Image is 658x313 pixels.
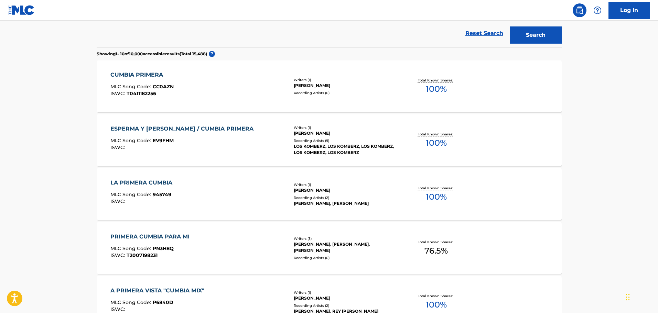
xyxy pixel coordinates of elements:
[424,245,448,257] span: 76.5 %
[294,200,398,206] div: [PERSON_NAME], [PERSON_NAME]
[294,290,398,295] div: Writers ( 1 )
[624,280,658,313] div: Widget de chat
[110,144,127,150] span: ISWC :
[294,241,398,254] div: [PERSON_NAME], [PERSON_NAME], [PERSON_NAME]
[110,137,153,144] span: MLC Song Code :
[462,26,507,41] a: Reset Search
[209,51,215,57] span: ?
[110,191,153,198] span: MLC Song Code :
[294,82,398,89] div: [PERSON_NAME]
[294,130,398,136] div: [PERSON_NAME]
[510,26,562,44] button: Search
[418,239,455,245] p: Total Known Shares:
[97,114,562,166] a: ESPERMA Y [PERSON_NAME] / CUMBIA PRIMERAMLC Song Code:EV9FHMISWC:Writers (1)[PERSON_NAME]Recordin...
[110,90,127,97] span: ISWC :
[153,245,174,251] span: PN3H8Q
[294,125,398,130] div: Writers ( 1 )
[97,168,562,220] a: LA PRIMERA CUMBIAMLC Song Code:945749ISWC:Writers (1)[PERSON_NAME]Recording Artists (2)[PERSON_NA...
[294,195,398,200] div: Recording Artists ( 2 )
[294,236,398,241] div: Writers ( 3 )
[294,90,398,96] div: Recording Artists ( 0 )
[110,245,153,251] span: MLC Song Code :
[426,299,447,311] span: 100 %
[575,6,584,14] img: search
[97,222,562,274] a: PRIMERA CUMBIA PARA MIMLC Song Code:PN3H8QISWC:T2007198231Writers (3)[PERSON_NAME], [PERSON_NAME]...
[608,2,650,19] a: Log In
[97,60,562,112] a: CUMBIA PRIMERAMLC Song Code:CC0AZNISWC:T0411182256Writers (1)[PERSON_NAME]Recording Artists (0)To...
[110,233,193,241] div: PRIMERA CUMBIA PARA MI
[626,287,630,308] div: Arrastrar
[153,299,173,305] span: P6840D
[593,6,602,14] img: help
[418,132,455,137] p: Total Known Shares:
[110,71,174,79] div: CUMBIA PRIMERA
[624,280,658,313] iframe: Chat Widget
[110,306,127,312] span: ISWC :
[127,90,156,97] span: T0411182256
[153,137,174,144] span: EV9FHM
[294,138,398,143] div: Recording Artists ( 9 )
[294,303,398,308] div: Recording Artists ( 2 )
[294,255,398,260] div: Recording Artists ( 0 )
[8,5,35,15] img: MLC Logo
[153,83,174,90] span: CC0AZN
[294,182,398,187] div: Writers ( 1 )
[294,143,398,156] div: LOS KOMBERZ, LOS KOMBERZ, LOS KOMBERZ, LOS KOMBERZ, LOS KOMBERZ
[591,3,604,17] div: Help
[426,137,447,149] span: 100 %
[153,191,171,198] span: 945749
[418,186,455,191] p: Total Known Shares:
[294,187,398,193] div: [PERSON_NAME]
[418,293,455,299] p: Total Known Shares:
[418,78,455,83] p: Total Known Shares:
[110,287,208,295] div: A PRIMERA VISTA "CUMBIA MIX"
[97,51,207,57] p: Showing 1 - 10 of 10,000 accessible results (Total 15,488 )
[426,191,447,203] span: 100 %
[110,198,127,204] span: ISWC :
[573,3,586,17] a: Public Search
[110,83,153,90] span: MLC Song Code :
[294,295,398,301] div: [PERSON_NAME]
[127,252,158,258] span: T2007198231
[294,77,398,82] div: Writers ( 1 )
[110,252,127,258] span: ISWC :
[110,299,153,305] span: MLC Song Code :
[110,125,257,133] div: ESPERMA Y [PERSON_NAME] / CUMBIA PRIMERA
[110,179,176,187] div: LA PRIMERA CUMBIA
[426,83,447,95] span: 100 %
